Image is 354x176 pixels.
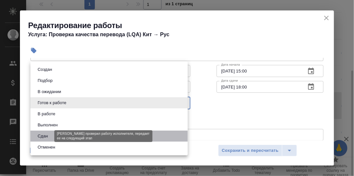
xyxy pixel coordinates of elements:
[36,110,57,118] button: В работе
[36,77,55,84] button: Подбор
[36,88,63,95] button: В ожидании
[36,144,57,151] button: Отменен
[36,66,54,73] button: Создан
[36,99,68,106] button: Готов к работе
[36,121,60,129] button: Выполнен
[36,133,50,140] button: Сдан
